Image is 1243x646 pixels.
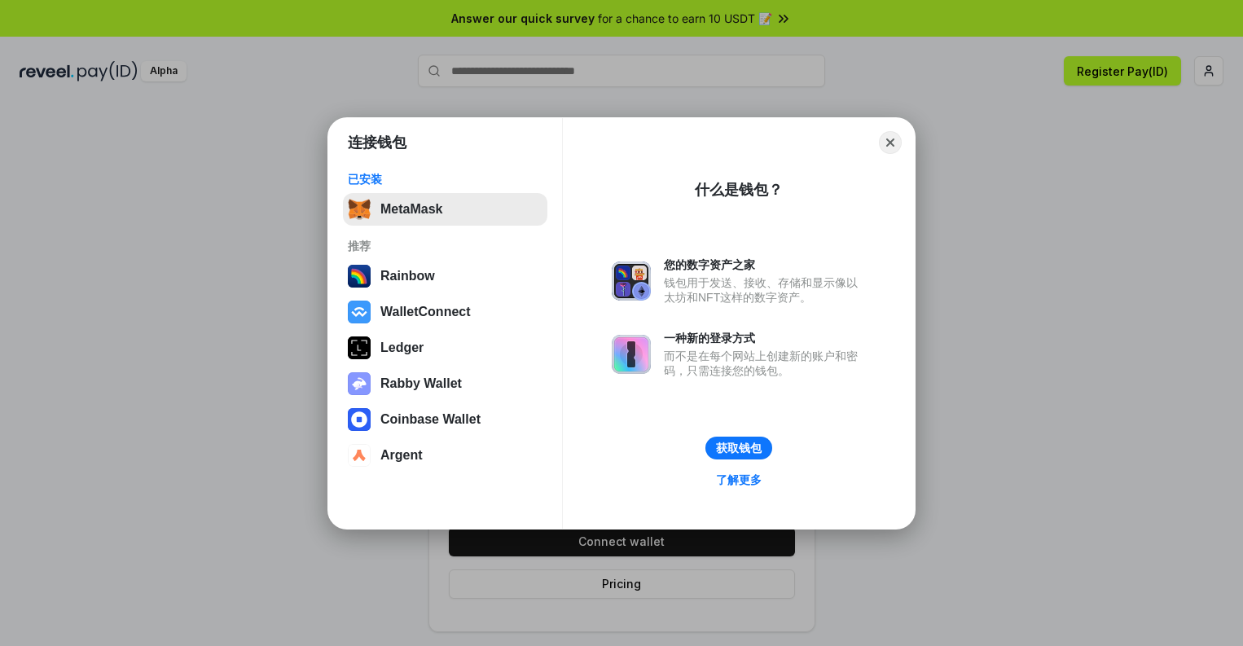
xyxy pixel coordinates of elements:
div: 而不是在每个网站上创建新的账户和密码，只需连接您的钱包。 [664,349,866,378]
img: svg+xml,%3Csvg%20width%3D%2228%22%20height%3D%2228%22%20viewBox%3D%220%200%2028%2028%22%20fill%3D... [348,444,371,467]
img: svg+xml,%3Csvg%20xmlns%3D%22http%3A%2F%2Fwww.w3.org%2F2000%2Fsvg%22%20width%3D%2228%22%20height%3... [348,336,371,359]
div: Rabby Wallet [380,376,462,391]
div: 一种新的登录方式 [664,331,866,345]
img: svg+xml,%3Csvg%20xmlns%3D%22http%3A%2F%2Fwww.w3.org%2F2000%2Fsvg%22%20fill%3D%22none%22%20viewBox... [348,372,371,395]
img: svg+xml,%3Csvg%20width%3D%2228%22%20height%3D%2228%22%20viewBox%3D%220%200%2028%2028%22%20fill%3D... [348,301,371,323]
button: Ledger [343,332,547,364]
img: svg+xml,%3Csvg%20width%3D%2228%22%20height%3D%2228%22%20viewBox%3D%220%200%2028%2028%22%20fill%3D... [348,408,371,431]
div: 已安装 [348,172,542,187]
div: MetaMask [380,202,442,217]
h1: 连接钱包 [348,133,406,152]
img: svg+xml,%3Csvg%20width%3D%22120%22%20height%3D%22120%22%20viewBox%3D%220%200%20120%20120%22%20fil... [348,265,371,288]
a: 了解更多 [706,469,771,490]
button: WalletConnect [343,296,547,328]
div: 您的数字资产之家 [664,257,866,272]
button: Close [879,131,902,154]
div: Rainbow [380,269,435,283]
button: Rainbow [343,260,547,292]
div: Ledger [380,341,424,355]
img: svg+xml,%3Csvg%20xmlns%3D%22http%3A%2F%2Fwww.w3.org%2F2000%2Fsvg%22%20fill%3D%22none%22%20viewBox... [612,335,651,374]
div: Argent [380,448,423,463]
button: Argent [343,439,547,472]
button: Coinbase Wallet [343,403,547,436]
img: svg+xml,%3Csvg%20fill%3D%22none%22%20height%3D%2233%22%20viewBox%3D%220%200%2035%2033%22%20width%... [348,198,371,221]
button: 获取钱包 [705,437,772,459]
div: 什么是钱包？ [695,180,783,200]
div: 钱包用于发送、接收、存储和显示像以太坊和NFT这样的数字资产。 [664,275,866,305]
button: Rabby Wallet [343,367,547,400]
div: WalletConnect [380,305,471,319]
img: svg+xml,%3Csvg%20xmlns%3D%22http%3A%2F%2Fwww.w3.org%2F2000%2Fsvg%22%20fill%3D%22none%22%20viewBox... [612,261,651,301]
div: 推荐 [348,239,542,253]
button: MetaMask [343,193,547,226]
div: 了解更多 [716,472,762,487]
div: Coinbase Wallet [380,412,481,427]
div: 获取钱包 [716,441,762,455]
